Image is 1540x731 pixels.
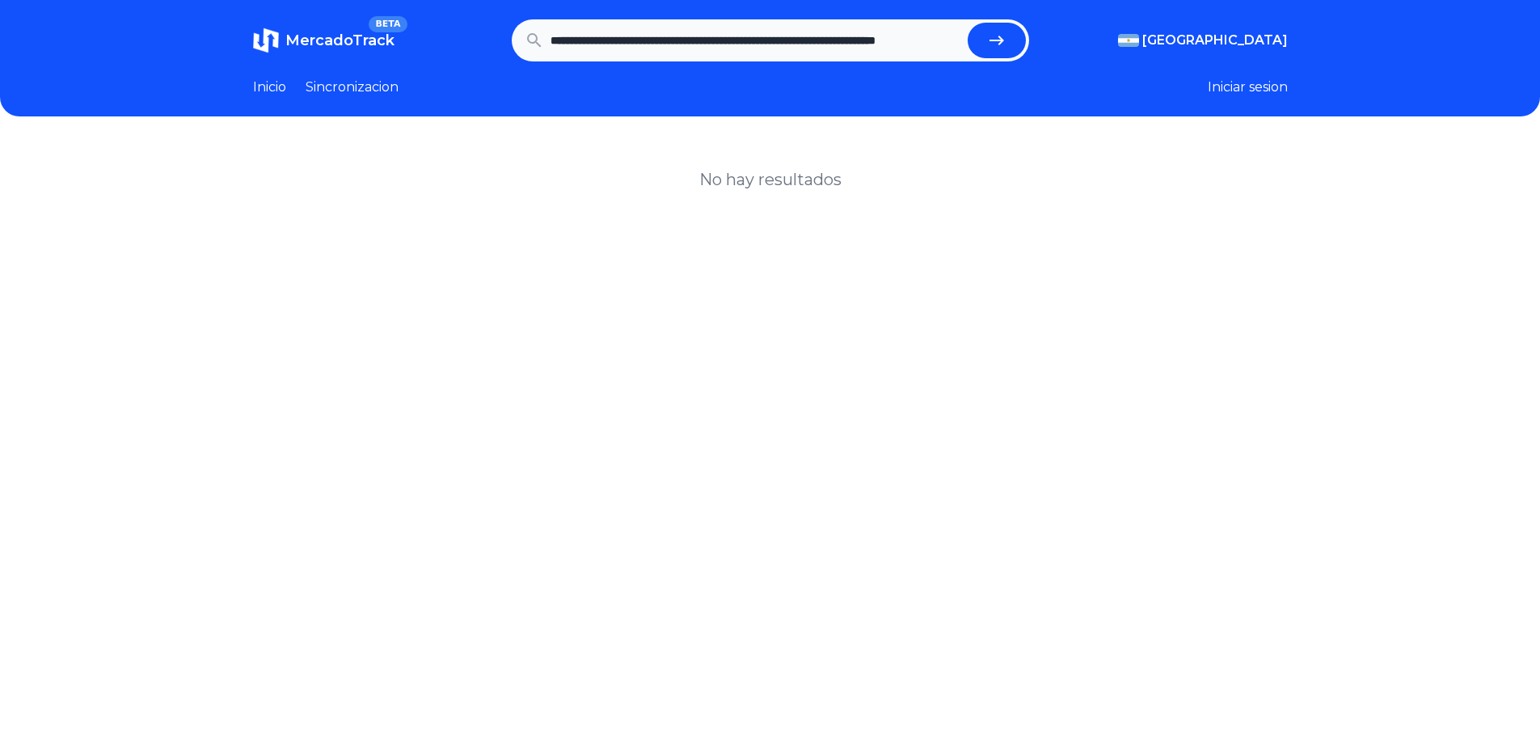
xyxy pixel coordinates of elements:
img: MercadoTrack [253,27,279,53]
span: MercadoTrack [285,32,394,49]
h1: No hay resultados [699,168,842,191]
a: Inicio [253,78,286,97]
a: MercadoTrackBETA [253,27,394,53]
img: Argentina [1118,34,1139,47]
button: Iniciar sesion [1208,78,1288,97]
span: BETA [369,16,407,32]
a: Sincronizacion [306,78,399,97]
button: [GEOGRAPHIC_DATA] [1118,31,1288,50]
span: [GEOGRAPHIC_DATA] [1142,31,1288,50]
